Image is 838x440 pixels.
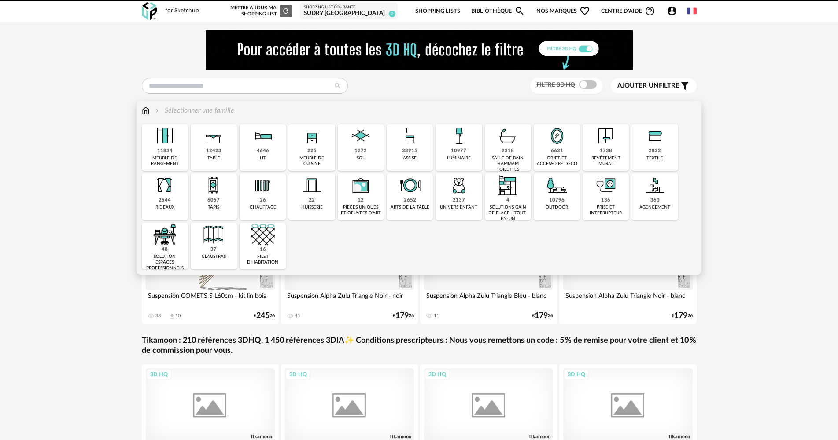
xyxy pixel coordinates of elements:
span: Nos marques [536,1,590,22]
span: Download icon [169,313,175,319]
span: Help Circle Outline icon [645,6,655,16]
span: Heart Outline icon [580,6,590,16]
div: arts de la table [391,205,429,210]
div: 26 [260,197,266,204]
span: 179 [674,313,687,319]
img: Salle%20de%20bain.png [496,124,520,148]
div: SUDRY [GEOGRAPHIC_DATA] [304,10,394,18]
div: meuble de rangement [144,155,185,167]
img: Literie.png [251,124,275,148]
img: ArtTable.png [398,173,422,197]
div: tapis [208,205,219,210]
div: € 26 [393,313,414,319]
img: Assise.png [398,124,422,148]
div: claustras [202,254,226,260]
div: solution espaces professionnels [144,254,185,271]
div: 3D HQ [146,369,172,380]
div: textile [646,155,663,161]
div: solutions gain de place - tout-en-un [487,205,528,222]
div: Suspension Alpha Zulu Triangle Noir - blanc [563,290,693,308]
div: Suspension Alpha Zulu Triangle Noir - noir [285,290,414,308]
img: UniversEnfant.png [447,173,471,197]
div: 11834 [157,148,173,154]
div: 3D HQ [425,369,450,380]
div: 3D HQ [564,369,589,380]
span: 245 [256,313,269,319]
span: Account Circle icon [667,6,677,16]
img: Meuble%20de%20rangement.png [153,124,177,148]
span: 179 [395,313,409,319]
a: BibliothèqueMagnify icon [471,1,525,22]
div: 6057 [207,197,220,204]
div: 45 [295,313,300,319]
img: espace-de-travail.png [153,223,177,246]
span: Filter icon [679,81,690,91]
div: 16 [260,246,266,253]
img: UniqueOeuvre.png [349,173,373,197]
div: revêtement mural [585,155,626,167]
span: Account Circle icon [667,6,681,16]
div: 10 [175,313,181,319]
div: 4 [506,197,509,204]
div: 12 [358,197,364,204]
div: 2822 [649,148,661,154]
div: filet d'habitation [242,254,283,265]
div: 10796 [549,197,565,204]
div: € 26 [254,313,275,319]
img: Agencement.png [643,173,667,197]
a: Shopping Lists [415,1,460,22]
div: Mettre à jour ma Shopping List [229,5,292,17]
img: Table.png [202,124,225,148]
div: 4646 [257,148,269,154]
div: lit [260,155,266,161]
div: luminaire [447,155,471,161]
div: chauffage [250,205,276,210]
div: 2544 [159,197,171,204]
div: € 26 [672,313,693,319]
div: 2652 [404,197,416,204]
span: 179 [535,313,548,319]
img: Outdoor.png [545,173,569,197]
div: 6631 [551,148,563,154]
div: 360 [650,197,660,204]
img: Rideaux.png [153,173,177,197]
div: 22 [309,197,315,204]
img: svg+xml;base64,PHN2ZyB3aWR0aD0iMTYiIGhlaWdodD0iMTYiIHZpZXdCb3g9IjAgMCAxNiAxNiIgZmlsbD0ibm9uZSIgeG... [154,106,161,116]
div: huisserie [301,205,323,210]
img: Luminaire.png [447,124,471,148]
span: Filtre 3D HQ [536,82,575,88]
img: Sol.png [349,124,373,148]
img: PriseInter.png [594,173,618,197]
img: FILTRE%20HQ%20NEW_V1%20(4).gif [206,30,633,70]
div: € 26 [532,313,553,319]
div: objet et accessoire déco [536,155,577,167]
div: meuble de cuisine [291,155,332,167]
span: Ajouter un [617,82,659,89]
span: Magnify icon [514,6,525,16]
span: Refresh icon [282,8,290,13]
div: table [207,155,220,161]
img: filet.png [251,223,275,246]
div: 2318 [502,148,514,154]
div: 12423 [206,148,221,154]
span: Centre d'aideHelp Circle Outline icon [601,6,655,16]
img: fr [687,6,697,16]
img: Papier%20peint.png [594,124,618,148]
button: Ajouter unfiltre Filter icon [611,78,697,93]
div: Shopping List courante [304,5,394,10]
div: 1738 [600,148,612,154]
span: 2 [389,11,395,17]
div: Suspension COMETS S L60cm - kit lin bois [146,290,275,308]
div: rideaux [155,205,174,210]
span: filtre [617,81,679,90]
div: for Sketchup [165,7,199,15]
div: agencement [639,205,670,210]
div: 10977 [451,148,466,154]
img: Cloison.png [202,223,225,246]
div: pièces uniques et oeuvres d'art [340,205,381,216]
img: svg+xml;base64,PHN2ZyB3aWR0aD0iMTYiIGhlaWdodD0iMTciIHZpZXdCb3g9IjAgMCAxNiAxNyIgZmlsbD0ibm9uZSIgeG... [142,106,150,116]
div: 33 [155,313,161,319]
div: assise [403,155,417,161]
div: 3D HQ [285,369,311,380]
div: 1272 [354,148,367,154]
